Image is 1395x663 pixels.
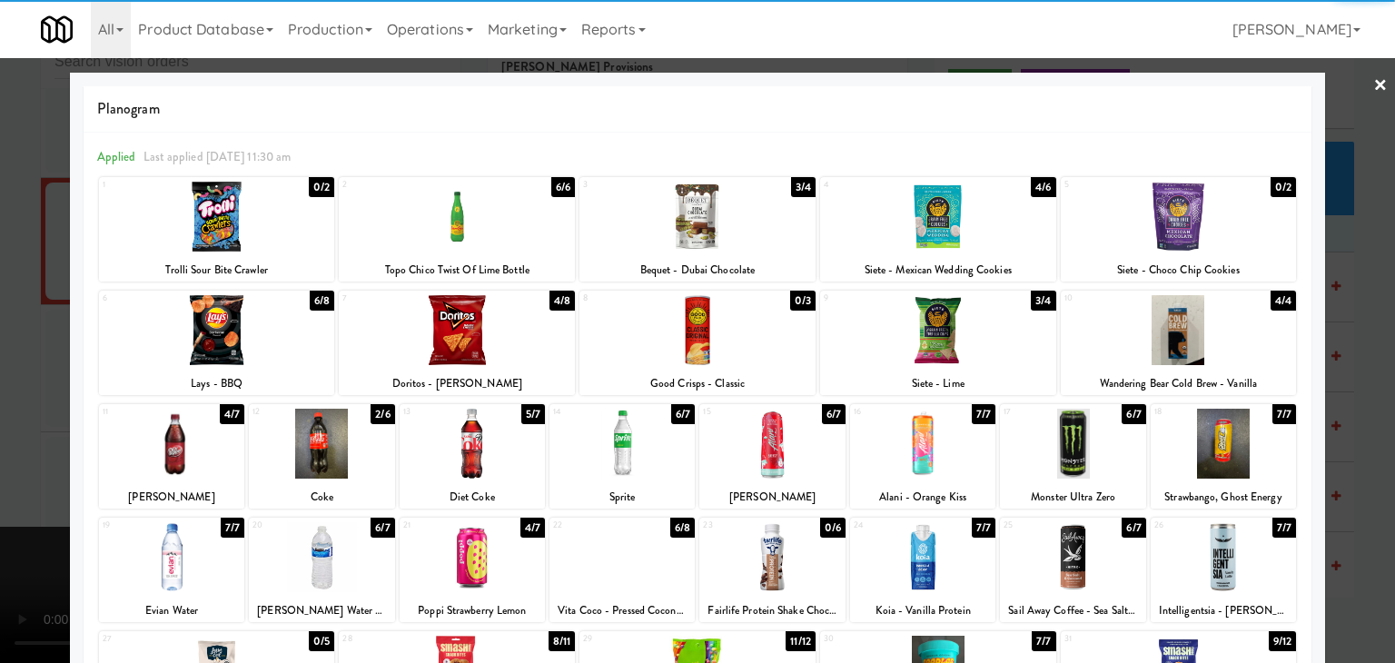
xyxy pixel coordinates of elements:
div: Poppi Strawberry Lemon [402,599,542,622]
div: 93/4Siete - Lime [820,291,1056,395]
div: Intelligentsia - [PERSON_NAME] [1153,599,1293,622]
div: 19 [103,518,172,533]
span: Last applied [DATE] 11:30 am [143,148,292,165]
div: 4/6 [1031,177,1055,197]
div: 7/7 [1272,518,1296,538]
div: 11 [103,404,172,420]
div: 8/11 [549,631,575,651]
div: Evian Water [102,599,242,622]
div: [PERSON_NAME] [699,486,845,509]
div: Siete - Lime [823,372,1054,395]
div: 156/7[PERSON_NAME] [699,404,845,509]
div: 7/7 [972,404,995,424]
div: 25 [1004,518,1073,533]
div: 44/6Siete - Mexican Wedding Cookies [820,177,1056,282]
div: 7/7 [1272,404,1296,424]
div: 9 [824,291,938,306]
div: Koia - Vanilla Protein [850,599,995,622]
div: 4/4 [1271,291,1296,311]
div: Bequet - Dubai Chocolate [582,259,813,282]
div: Sprite [549,486,695,509]
div: Doritos - [PERSON_NAME] [341,372,572,395]
div: Monster Ultra Zero [1000,486,1145,509]
div: 247/7Koia - Vanilla Protein [850,518,995,622]
div: 135/7Diet Coke [400,404,545,509]
div: 15 [703,404,772,420]
div: Siete - Choco Chip Cookies [1064,259,1294,282]
div: Alani - Orange Kiss [853,486,993,509]
div: 5/7 [521,404,545,424]
div: 176/7Monster Ultra Zero [1000,404,1145,509]
img: Micromart [41,14,73,45]
div: 10 [1064,291,1179,306]
div: Lays - BBQ [99,372,335,395]
div: 7 [342,291,457,306]
div: [PERSON_NAME] [102,486,242,509]
div: Coke [249,486,394,509]
span: Planogram [97,95,1298,123]
div: 0/5 [309,631,334,651]
div: 3 [583,177,697,193]
div: Vita Coco - Pressed Coconut Water [552,599,692,622]
div: 146/7Sprite [549,404,695,509]
div: Fairlife Protein Shake Chocolate [699,599,845,622]
div: 24 [854,518,923,533]
div: 12 [252,404,322,420]
div: 3/4 [1031,291,1055,311]
div: Evian Water [99,599,244,622]
div: 6/8 [310,291,334,311]
div: 21 [403,518,472,533]
div: Wandering Bear Cold Brew - Vanilla [1064,372,1294,395]
div: 20 [252,518,322,533]
div: 23 [703,518,772,533]
div: Doritos - [PERSON_NAME] [339,372,575,395]
div: Lays - BBQ [102,372,332,395]
div: 256/7Sail Away Coffee - Sea Salt Caramel [1000,518,1145,622]
div: 6/7 [1122,518,1145,538]
div: 6 [103,291,217,306]
span: Applied [97,148,136,165]
div: 114/7[PERSON_NAME] [99,404,244,509]
div: 33/4Bequet - Dubai Chocolate [579,177,816,282]
div: Siete - Lime [820,372,1056,395]
div: Fairlife Protein Shake Chocolate [702,599,842,622]
div: 27 [103,631,217,647]
div: 6/7 [1122,404,1145,424]
div: 0/6 [820,518,846,538]
div: 0/2 [309,177,334,197]
div: 6/6 [551,177,575,197]
div: 6/7 [371,518,394,538]
div: 2/6 [371,404,394,424]
div: 26 [1154,518,1223,533]
a: × [1373,58,1388,114]
div: Trolli Sour Bite Crawler [102,259,332,282]
div: 4/7 [520,518,545,538]
div: 9/12 [1269,631,1296,651]
div: Diet Coke [400,486,545,509]
div: Siete - Choco Chip Cookies [1061,259,1297,282]
div: 11/12 [786,631,816,651]
div: 66/8Lays - BBQ [99,291,335,395]
div: 104/4Wandering Bear Cold Brew - Vanilla [1061,291,1297,395]
div: Intelligentsia - [PERSON_NAME] [1151,599,1296,622]
div: 26/6Topo Chico Twist Of Lime Bottle [339,177,575,282]
div: Topo Chico Twist Of Lime Bottle [339,259,575,282]
div: 267/7Intelligentsia - [PERSON_NAME] [1151,518,1296,622]
div: Siete - Mexican Wedding Cookies [820,259,1056,282]
div: Strawbango, Ghost Energy [1153,486,1293,509]
div: 16 [854,404,923,420]
div: Trolli Sour Bite Crawler [99,259,335,282]
div: 4/7 [220,404,244,424]
div: 17 [1004,404,1073,420]
div: 7/7 [972,518,995,538]
div: 0/2 [1271,177,1296,197]
div: Poppi Strawberry Lemon [400,599,545,622]
div: Strawbango, Ghost Energy [1151,486,1296,509]
div: Monster Ultra Zero [1003,486,1143,509]
div: Siete - Mexican Wedding Cookies [823,259,1054,282]
div: Koia - Vanilla Protein [853,599,993,622]
div: 0/3 [790,291,816,311]
div: 226/8Vita Coco - Pressed Coconut Water [549,518,695,622]
div: Bequet - Dubai Chocolate [579,259,816,282]
div: 22 [553,518,622,533]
